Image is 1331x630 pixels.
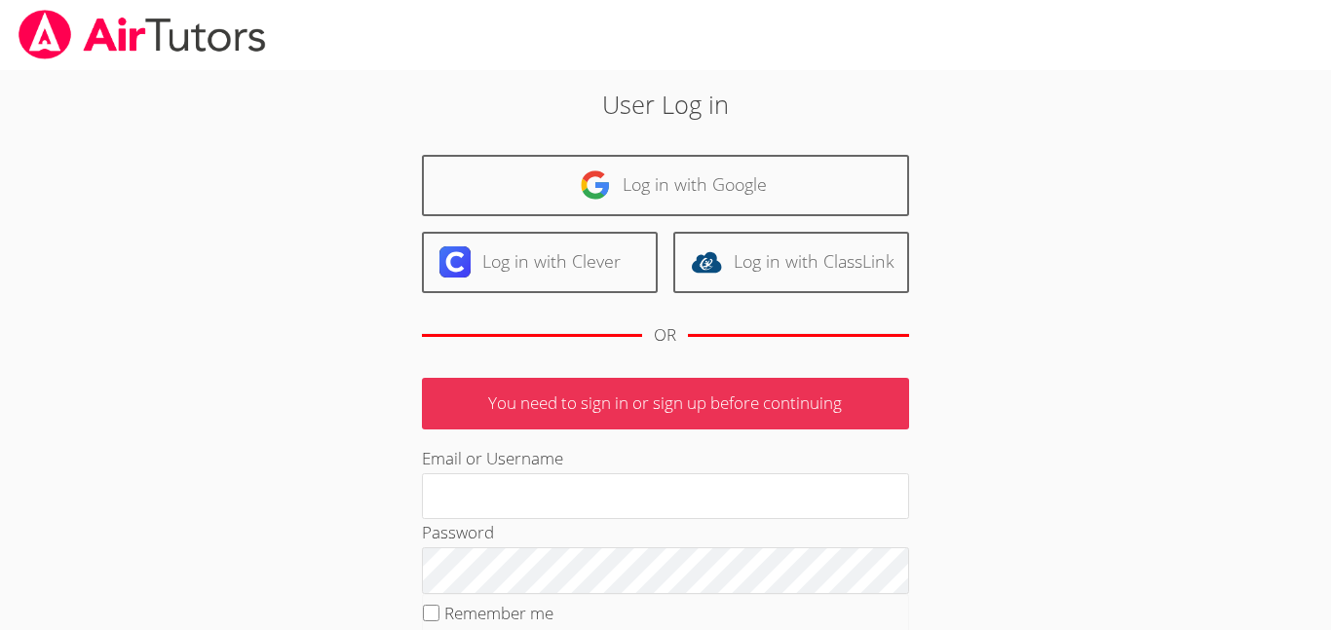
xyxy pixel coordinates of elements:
img: classlink-logo-d6bb404cc1216ec64c9a2012d9dc4662098be43eaf13dc465df04b49fa7ab582.svg [691,246,722,278]
h2: User Log in [306,86,1025,123]
label: Password [422,521,494,543]
a: Log in with Google [422,155,909,216]
p: You need to sign in or sign up before continuing [422,378,909,429]
label: Email or Username [422,447,563,469]
div: OR [654,321,676,350]
img: google-logo-50288ca7cdecda66e5e0955fdab243c47b7ad437acaf1139b6f446037453330a.svg [580,169,611,201]
a: Log in with Clever [422,232,658,293]
label: Remember me [444,602,553,624]
img: clever-logo-6eab21bc6e7a338710f1a6ff85c0baf02591cd810cc4098c63d3a4b26e2feb20.svg [439,246,471,278]
a: Log in with ClassLink [673,232,909,293]
img: airtutors_banner-c4298cdbf04f3fff15de1276eac7730deb9818008684d7c2e4769d2f7ddbe033.png [17,10,268,59]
